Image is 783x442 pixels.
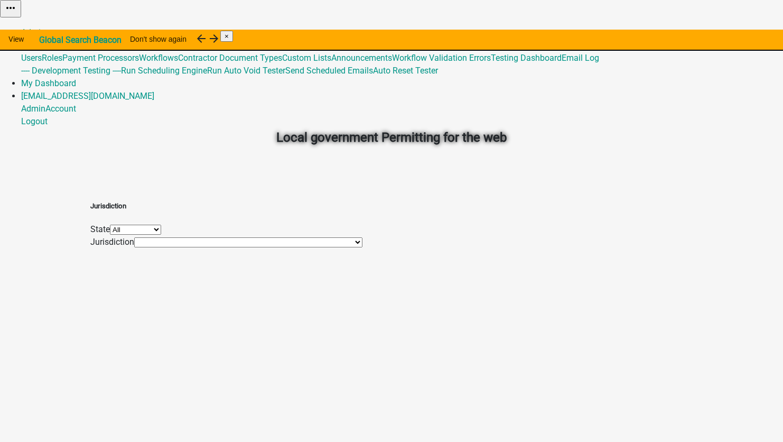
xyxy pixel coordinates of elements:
[90,237,134,247] label: Jurisdiction
[220,31,233,42] button: Close
[90,224,110,234] label: State
[122,30,195,49] button: Don't show again
[208,32,220,45] i: arrow_forward
[90,201,362,211] h5: Jurisdiction
[98,128,685,147] h2: Local government Permitting for the web
[225,32,229,40] span: ×
[39,35,122,45] strong: Global Search Beacon
[195,32,208,45] i: arrow_back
